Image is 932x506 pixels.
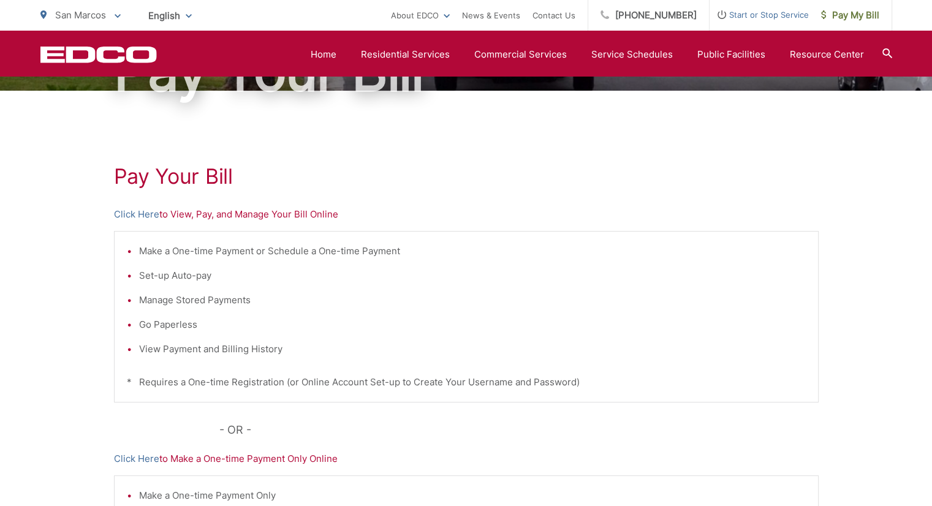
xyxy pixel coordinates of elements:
[821,8,879,23] span: Pay My Bill
[311,47,336,62] a: Home
[790,47,864,62] a: Resource Center
[697,47,765,62] a: Public Facilities
[114,164,819,189] h1: Pay Your Bill
[462,8,520,23] a: News & Events
[139,293,806,308] li: Manage Stored Payments
[114,207,159,222] a: Click Here
[591,47,673,62] a: Service Schedules
[139,317,806,332] li: Go Paperless
[40,46,157,63] a: EDCD logo. Return to the homepage.
[139,244,806,259] li: Make a One-time Payment or Schedule a One-time Payment
[139,268,806,283] li: Set-up Auto-pay
[114,451,159,466] a: Click Here
[219,421,819,439] p: - OR -
[361,47,450,62] a: Residential Services
[127,375,806,390] p: * Requires a One-time Registration (or Online Account Set-up to Create Your Username and Password)
[139,5,201,26] span: English
[532,8,575,23] a: Contact Us
[139,488,806,503] li: Make a One-time Payment Only
[114,207,819,222] p: to View, Pay, and Manage Your Bill Online
[474,47,567,62] a: Commercial Services
[139,342,806,357] li: View Payment and Billing History
[55,9,106,21] span: San Marcos
[114,451,819,466] p: to Make a One-time Payment Only Online
[391,8,450,23] a: About EDCO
